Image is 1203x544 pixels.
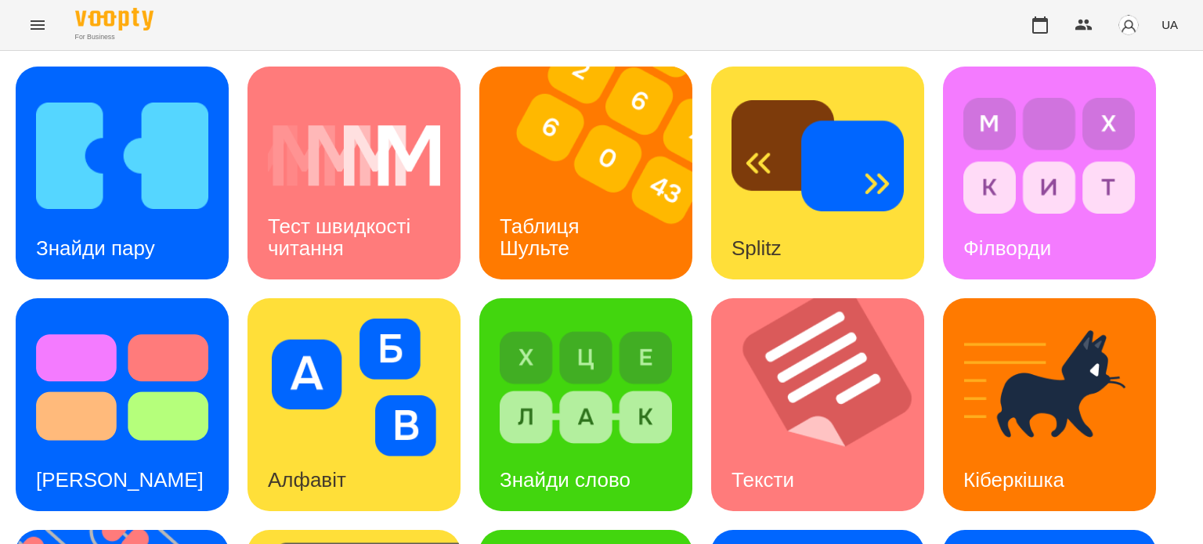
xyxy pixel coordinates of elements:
[711,67,924,279] a: SplitzSplitz
[479,67,712,279] img: Таблиця Шульте
[247,298,461,511] a: АлфавітАлфавіт
[268,468,346,492] h3: Алфавіт
[963,236,1051,260] h3: Філворди
[16,298,229,511] a: Тест Струпа[PERSON_NAME]
[963,468,1064,492] h3: Кіберкішка
[268,319,440,456] img: Алфавіт
[16,67,229,279] a: Знайди паруЗнайди пару
[963,87,1136,225] img: Філворди
[19,6,56,44] button: Menu
[1155,10,1184,39] button: UA
[36,236,155,260] h3: Знайди пару
[732,87,904,225] img: Splitz
[247,67,461,279] a: Тест швидкості читанняТест швидкості читання
[943,298,1156,511] a: КіберкішкаКіберкішка
[943,67,1156,279] a: ФілвордиФілворди
[75,8,154,31] img: Voopty Logo
[36,87,208,225] img: Знайди пару
[75,32,154,42] span: For Business
[500,319,672,456] img: Знайди слово
[479,298,692,511] a: Знайди словоЗнайди слово
[36,319,208,456] img: Тест Струпа
[963,319,1136,456] img: Кіберкішка
[36,468,204,492] h3: [PERSON_NAME]
[1118,14,1140,36] img: avatar_s.png
[711,298,944,511] img: Тексти
[732,468,794,492] h3: Тексти
[479,67,692,279] a: Таблиця ШультеТаблиця Шульте
[1161,16,1178,33] span: UA
[500,214,585,259] h3: Таблиця Шульте
[732,236,782,260] h3: Splitz
[268,87,440,225] img: Тест швидкості читання
[711,298,924,511] a: ТекстиТексти
[268,214,416,259] h3: Тест швидкості читання
[500,468,630,492] h3: Знайди слово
